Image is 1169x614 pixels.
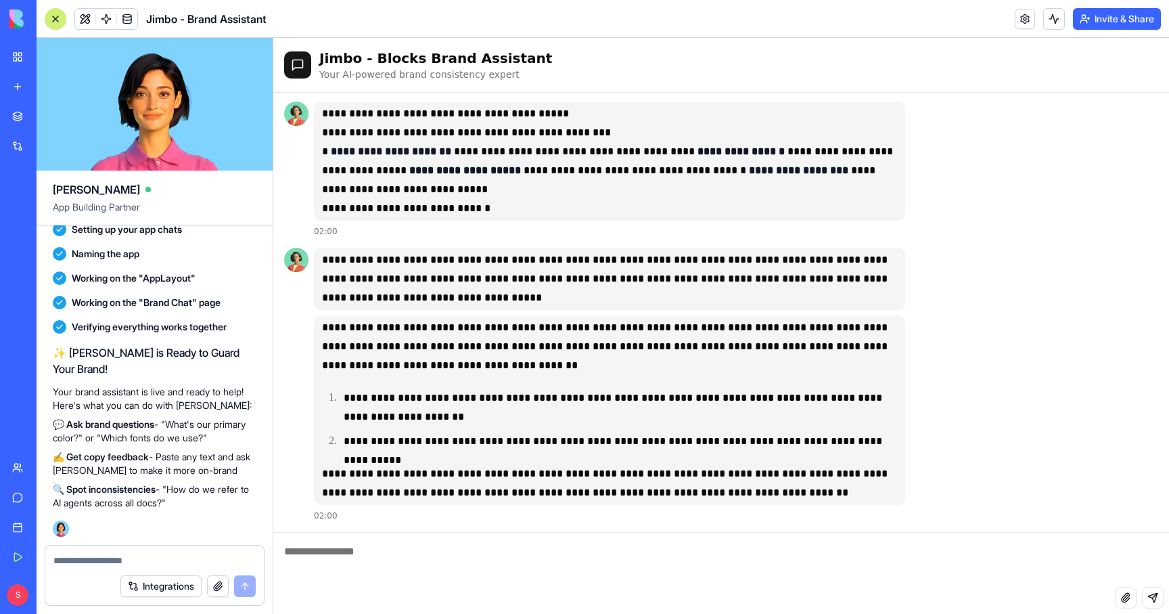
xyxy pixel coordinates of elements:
[53,200,256,225] span: App Building Partner
[41,473,64,483] span: 02:00
[41,188,64,199] span: 02:00
[1073,8,1161,30] button: Invite & Share
[53,483,156,495] strong: 🔍 Spot inconsistencies
[72,320,227,334] span: Verifying everything works together
[46,30,279,43] p: Your AI-powered brand consistency expert
[120,575,202,597] button: Integrations
[72,223,182,236] span: Setting up your app chats
[11,210,35,234] img: Nina_image.png
[11,64,35,88] img: Nina_image.png
[53,451,149,462] strong: ✍️ Get copy feedback
[53,385,256,412] p: Your brand assistant is live and ready to help! Here's what you can do with [PERSON_NAME]:
[53,418,154,430] strong: 💬 Ask brand questions
[72,296,221,309] span: Working on the "Brand Chat" page
[53,450,256,477] p: - Paste any text and ask [PERSON_NAME] to make it more on-brand
[53,483,256,510] p: - "How do we refer to AI agents across all docs?"
[9,9,93,28] img: logo
[7,584,28,606] span: S
[72,247,139,261] span: Naming the app
[146,11,267,27] span: Jimbo - Brand Assistant
[46,11,279,30] h1: Jimbo - Blocks Brand Assistant
[53,181,140,198] span: [PERSON_NAME]
[72,271,196,285] span: Working on the "AppLayout"
[53,521,69,537] img: Ella_00000_wcx2te.png
[53,345,256,377] h2: ✨ [PERSON_NAME] is Ready to Guard Your Brand!
[53,418,256,445] p: - "What's our primary color?" or "Which fonts do we use?"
